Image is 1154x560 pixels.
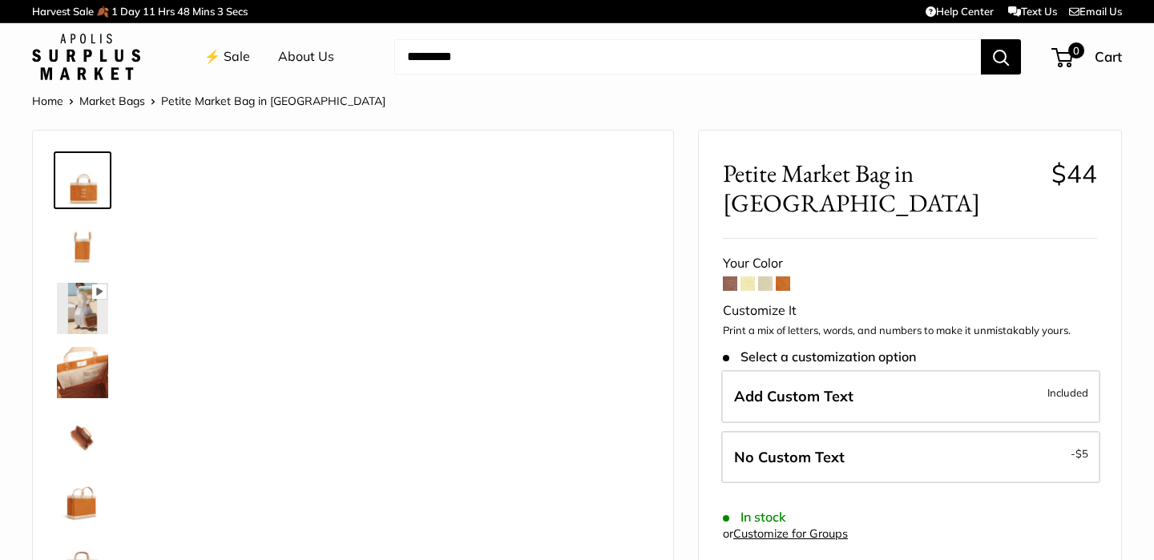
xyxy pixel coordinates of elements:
button: Search [981,39,1021,75]
span: 1 [111,5,118,18]
a: Email Us [1069,5,1122,18]
span: 3 [217,5,224,18]
span: Petite Market Bag in [GEOGRAPHIC_DATA] [723,159,1039,218]
span: 11 [143,5,155,18]
a: Help Center [926,5,994,18]
a: Text Us [1008,5,1057,18]
img: Petite Market Bag in Cognac [57,347,108,398]
span: Day [120,5,140,18]
span: $44 [1051,158,1097,189]
span: Add Custom Text [734,387,853,405]
span: 48 [177,5,190,18]
span: Select a customization option [723,349,916,365]
div: or [723,523,848,545]
img: Petite Market Bag in Cognac [57,283,108,334]
span: $5 [1075,447,1088,460]
a: Customize for Groups [733,526,848,541]
a: Petite Market Bag in Cognac [54,344,111,401]
img: Petite Market Bag in Cognac [57,155,108,206]
label: Leave Blank [721,431,1100,484]
a: 0 Cart [1053,44,1122,70]
span: - [1071,444,1088,463]
a: Home [32,94,63,108]
span: No Custom Text [734,448,845,466]
span: Secs [226,5,248,18]
a: Petite Market Bag in Cognac [54,408,111,465]
span: 0 [1068,42,1084,58]
span: Cart [1095,48,1122,65]
img: Petite Market Bag in Cognac [57,411,108,462]
span: Petite Market Bag in [GEOGRAPHIC_DATA] [161,94,385,108]
p: Print a mix of letters, words, and numbers to make it unmistakably yours. [723,323,1097,339]
img: Apolis: Surplus Market [32,34,140,80]
div: Customize It [723,299,1097,323]
span: Included [1047,383,1088,402]
div: Your Color [723,252,1097,276]
a: Petite Market Bag in Cognac [54,472,111,530]
span: In stock [723,510,786,525]
span: Mins [192,5,215,18]
span: Hrs [158,5,175,18]
a: Petite Market Bag in Cognac [54,280,111,337]
a: About Us [278,45,334,69]
a: Petite Market Bag in Cognac [54,216,111,273]
input: Search... [394,39,981,75]
nav: Breadcrumb [32,91,385,111]
a: Market Bags [79,94,145,108]
label: Add Custom Text [721,370,1100,423]
a: Petite Market Bag in Cognac [54,151,111,209]
img: Petite Market Bag in Cognac [57,219,108,270]
a: ⚡️ Sale [204,45,250,69]
img: Petite Market Bag in Cognac [57,475,108,526]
